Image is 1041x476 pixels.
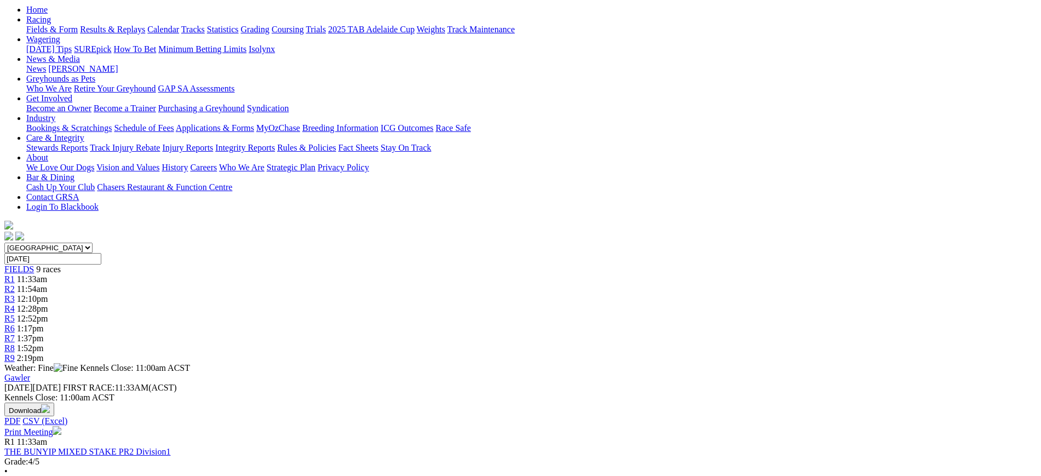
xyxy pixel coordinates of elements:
[80,363,190,372] span: Kennels Close: 11:00am ACST
[26,143,1037,153] div: Care & Integrity
[17,334,44,343] span: 1:37pm
[22,416,67,426] a: CSV (Excel)
[318,163,369,172] a: Privacy Policy
[4,373,30,382] a: Gawler
[447,25,515,34] a: Track Maintenance
[381,123,433,133] a: ICG Outcomes
[17,353,44,363] span: 2:19pm
[15,232,24,240] img: twitter.svg
[4,343,15,353] span: R8
[26,25,78,34] a: Fields & Form
[17,437,47,446] span: 11:33am
[247,104,289,113] a: Syndication
[4,353,15,363] a: R9
[26,94,72,103] a: Get Involved
[63,383,114,392] span: FIRST RACE:
[256,123,300,133] a: MyOzChase
[17,314,48,323] span: 12:52pm
[26,74,95,83] a: Greyhounds as Pets
[158,44,246,54] a: Minimum Betting Limits
[162,163,188,172] a: History
[306,25,326,34] a: Trials
[4,324,15,333] a: R6
[4,457,28,466] span: Grade:
[4,383,33,392] span: [DATE]
[207,25,239,34] a: Statistics
[26,123,1037,133] div: Industry
[26,173,74,182] a: Bar & Dining
[4,314,15,323] a: R5
[26,113,55,123] a: Industry
[26,182,1037,192] div: Bar & Dining
[26,44,72,54] a: [DATE] Tips
[114,123,174,133] a: Schedule of Fees
[26,44,1037,54] div: Wagering
[74,84,156,93] a: Retire Your Greyhound
[80,25,145,34] a: Results & Replays
[26,192,79,202] a: Contact GRSA
[26,5,48,14] a: Home
[26,182,95,192] a: Cash Up Your Club
[215,143,275,152] a: Integrity Reports
[4,437,15,446] span: R1
[26,35,60,44] a: Wagering
[147,25,179,34] a: Calendar
[94,104,156,113] a: Become a Trainer
[158,104,245,113] a: Purchasing a Greyhound
[26,84,72,93] a: Who We Are
[4,274,15,284] a: R1
[176,123,254,133] a: Applications & Forms
[162,143,213,152] a: Injury Reports
[249,44,275,54] a: Isolynx
[26,25,1037,35] div: Racing
[302,123,378,133] a: Breeding Information
[26,104,1037,113] div: Get Involved
[267,163,315,172] a: Strategic Plan
[4,467,8,476] span: •
[4,334,15,343] a: R7
[219,163,264,172] a: Who We Are
[17,294,48,303] span: 12:10pm
[26,84,1037,94] div: Greyhounds as Pets
[53,426,61,435] img: printer.svg
[17,324,44,333] span: 1:17pm
[338,143,378,152] a: Fact Sheets
[4,253,101,265] input: Select date
[158,84,235,93] a: GAP SA Assessments
[4,457,1037,467] div: 4/5
[4,403,54,416] button: Download
[26,64,46,73] a: News
[181,25,205,34] a: Tracks
[74,44,111,54] a: SUREpick
[26,163,94,172] a: We Love Our Dogs
[26,163,1037,173] div: About
[36,265,61,274] span: 9 races
[4,416,20,426] a: PDF
[63,383,177,392] span: 11:33AM(ACST)
[4,416,1037,426] div: Download
[4,221,13,230] img: logo-grsa-white.png
[17,274,47,284] span: 11:33am
[26,15,51,24] a: Racing
[4,427,61,437] a: Print Meeting
[48,64,118,73] a: [PERSON_NAME]
[272,25,304,34] a: Coursing
[41,404,50,413] img: download.svg
[97,182,232,192] a: Chasers Restaurant & Function Centre
[26,64,1037,74] div: News & Media
[4,363,80,372] span: Weather: Fine
[417,25,445,34] a: Weights
[4,294,15,303] a: R3
[4,265,34,274] a: FIELDS
[4,304,15,313] a: R4
[4,284,15,294] a: R2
